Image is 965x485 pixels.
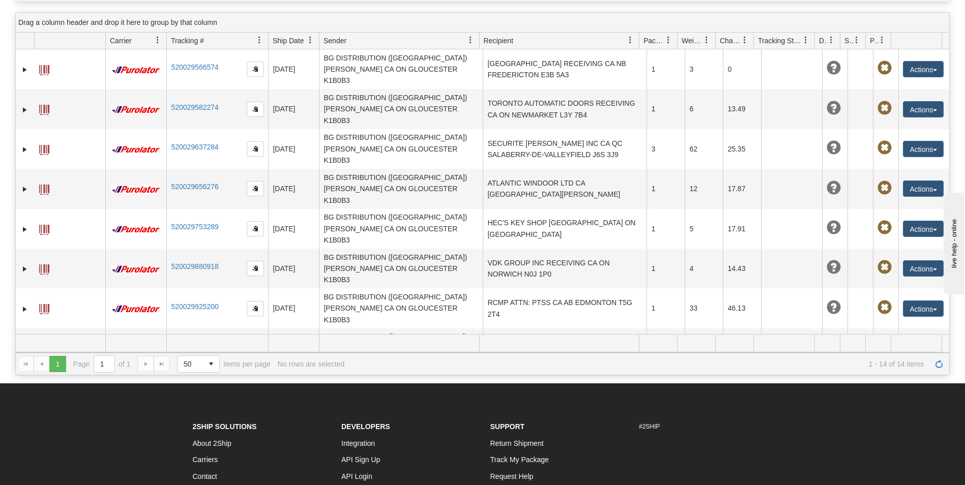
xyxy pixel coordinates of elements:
a: Contact [193,472,217,480]
span: Shipment Issues [844,36,853,46]
input: Page 1 [94,356,114,372]
td: 17.91 [723,209,761,249]
a: Pickup Status filter column settings [873,32,891,49]
td: [DATE] [268,288,319,328]
td: 146.68 [723,328,761,368]
img: 11 - Purolator [110,106,162,113]
button: Copy to clipboard [247,102,264,117]
td: 3 [685,49,723,89]
td: BG DISTRIBUTION ([GEOGRAPHIC_DATA]) [PERSON_NAME] CA ON GLOUCESTER K1B0B3 [319,209,483,249]
td: BG DISTRIBUTION ([GEOGRAPHIC_DATA]) [PERSON_NAME] CA ON GLOUCESTER K1B0B3 [319,288,483,328]
span: Tracking Status [758,36,802,46]
td: 5 [685,209,723,249]
a: API Sign Up [341,456,380,464]
td: [DATE] [268,209,319,249]
td: 7 [647,328,685,368]
img: 11 - Purolator [110,265,162,273]
td: TORONTO AUTOMATIC DOORS RECEIVING CA ON NEWMARKET L3Y 7B4 [483,89,647,129]
button: Actions [903,260,944,277]
span: Pickup Not Assigned [878,61,892,75]
a: Expand [20,264,30,274]
img: 11 - Purolator [110,226,162,233]
strong: 2Ship Solutions [193,422,257,431]
a: 520029880918 [171,262,218,270]
a: Charge filter column settings [736,32,753,49]
td: 1 [647,49,685,89]
img: 11 - Purolator [110,66,162,74]
a: Weight filter column settings [698,32,715,49]
a: Tracking # filter column settings [251,32,268,49]
td: RCMP ATTN: PTSS CA AB EDMONTON T5G 2T4 [483,288,647,328]
td: BG DISTRIBUTION ([GEOGRAPHIC_DATA]) [PERSON_NAME] CA ON GLOUCESTER K1B0B3 [319,249,483,288]
button: Copy to clipboard [247,62,264,77]
span: Pickup Not Assigned [878,221,892,235]
td: BG DISTRIBUTION ([GEOGRAPHIC_DATA]) [PERSON_NAME] CA ON GLOUCESTER K1B0B3 [319,89,483,129]
td: [GEOGRAPHIC_DATA] RECEIVING CA NB FREDERICTON E3B 5A3 [483,49,647,89]
a: Track My Package [490,456,549,464]
button: Actions [903,141,944,157]
span: Ship Date [273,36,304,46]
span: Pickup Not Assigned [878,181,892,195]
span: Page sizes drop down [177,355,220,373]
button: Copy to clipboard [247,141,264,157]
a: 520029582274 [171,103,218,111]
td: 33 [685,288,723,328]
iframe: chat widget [942,191,964,294]
a: Carriers [193,456,218,464]
button: Copy to clipboard [247,301,264,316]
a: Return Shipment [490,439,544,447]
span: Unknown [827,260,841,275]
span: 50 [184,359,197,369]
td: 1 [647,209,685,249]
strong: Developers [341,422,390,431]
td: 25.35 [723,129,761,169]
a: Expand [20,224,30,234]
td: 1 [647,89,685,129]
button: Actions [903,300,944,317]
span: Carrier [110,36,132,46]
a: Expand [20,184,30,194]
span: 1 - 14 of 14 items [352,360,924,368]
span: Page 1 [49,356,66,372]
td: 62 [685,129,723,169]
button: Copy to clipboard [247,221,264,236]
td: 46.13 [723,288,761,328]
td: BG DISTRIBUTION ([GEOGRAPHIC_DATA]) [PERSON_NAME] CA ON GLOUCESTER K1B0B3 [319,328,483,368]
span: Sender [324,36,346,46]
td: HEC'S KEY SHOP [GEOGRAPHIC_DATA] ON [GEOGRAPHIC_DATA] [483,209,647,249]
span: Pickup Not Assigned [878,141,892,155]
td: 17.87 [723,169,761,208]
span: Charge [720,36,741,46]
a: Request Help [490,472,534,480]
a: Expand [20,144,30,155]
h6: #2SHIP [639,423,773,430]
a: 520029925200 [171,302,218,311]
span: Packages [644,36,665,46]
span: Pickup Not Assigned [878,260,892,275]
a: Label [39,299,49,316]
button: Copy to clipboard [247,261,264,276]
td: [DATE] [268,169,319,208]
td: 12 [685,169,723,208]
span: Unknown [827,300,841,315]
td: 1 [647,288,685,328]
td: 6 [685,89,723,129]
div: grid grouping header [16,13,949,33]
a: 520029566574 [171,63,218,71]
span: Recipient [484,36,513,46]
td: 1 [647,249,685,288]
td: 175 [685,328,723,368]
td: [DATE] [268,328,319,368]
td: FORT GLASS INCORPORATED CA ON [GEOGRAPHIC_DATA] 5V9 [483,328,647,368]
button: Actions [903,180,944,197]
td: [DATE] [268,89,319,129]
img: 11 - Purolator [110,146,162,154]
td: [DATE] [268,129,319,169]
a: Expand [20,65,30,75]
a: Expand [20,304,30,314]
a: About 2Ship [193,439,231,447]
span: items per page [177,355,271,373]
a: Packages filter column settings [660,32,677,49]
span: Unknown [827,101,841,115]
a: API Login [341,472,372,480]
